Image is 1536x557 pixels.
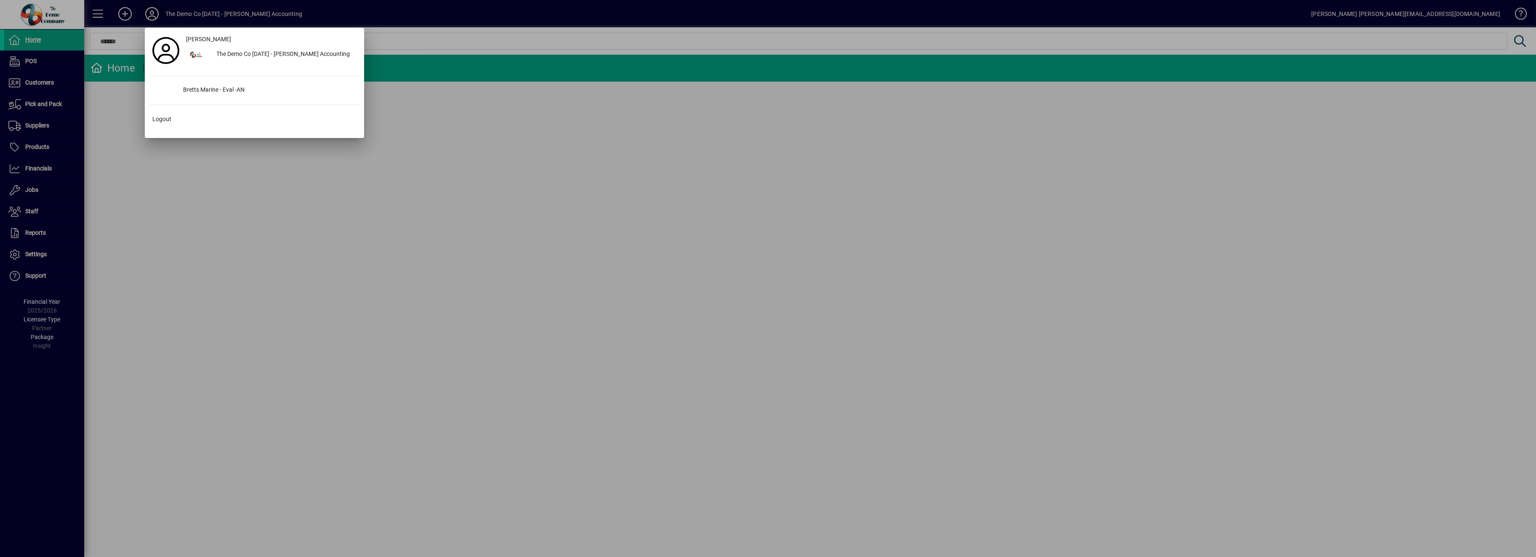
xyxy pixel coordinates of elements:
[176,83,360,98] div: Bretts Marine - Eval -AN
[183,32,360,47] a: [PERSON_NAME]
[183,47,360,62] button: The Demo Co [DATE] - [PERSON_NAME] Accounting
[149,83,360,98] button: Bretts Marine - Eval -AN
[152,115,171,124] span: Logout
[149,112,360,127] button: Logout
[186,35,231,44] span: [PERSON_NAME]
[149,43,183,58] a: Profile
[210,47,360,62] div: The Demo Co [DATE] - [PERSON_NAME] Accounting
